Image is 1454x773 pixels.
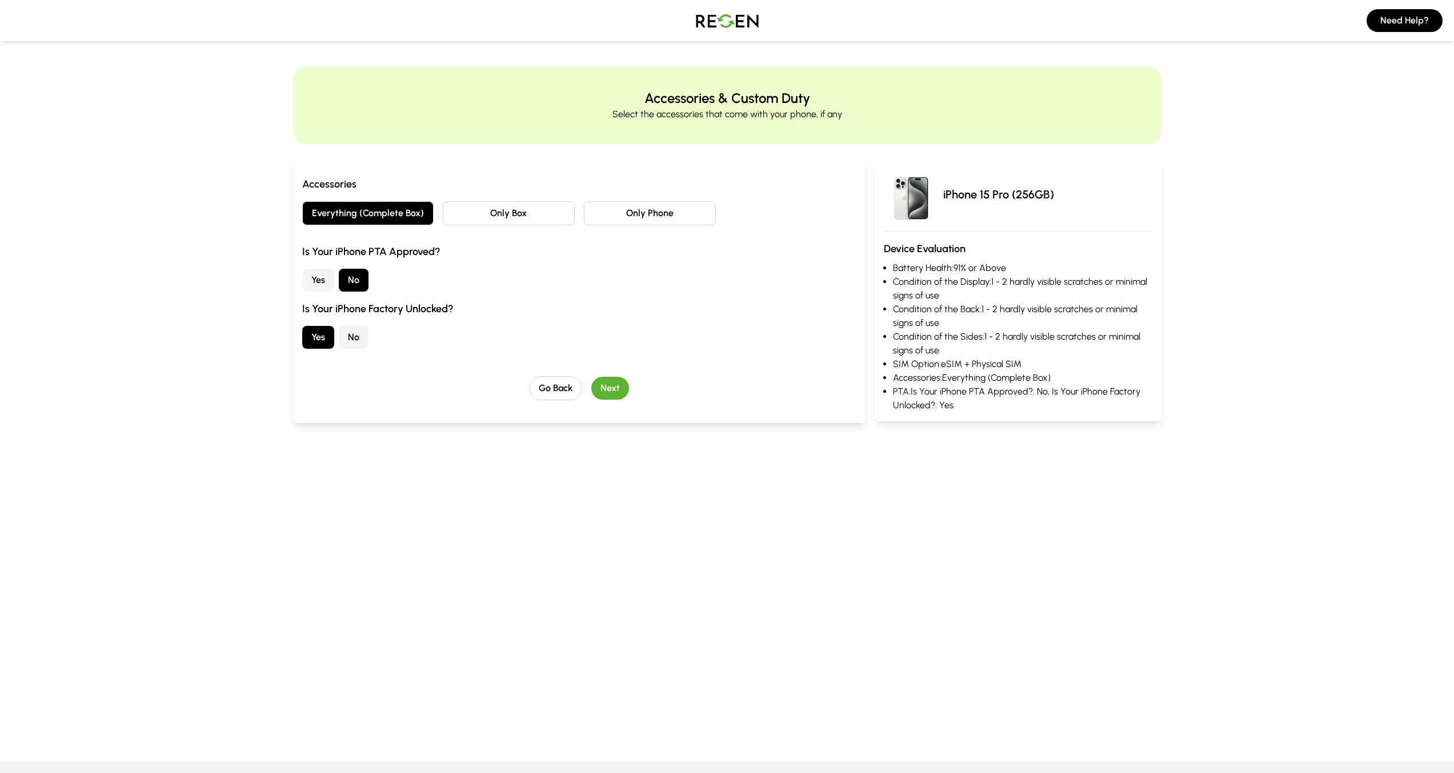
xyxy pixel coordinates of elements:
h3: Is Your iPhone Factory Unlocked? [302,301,857,317]
p: iPhone 15 Pro (256GB) [943,186,1054,202]
button: Everything (Complete Box) [302,201,434,225]
img: Logo [687,5,767,37]
button: Only Phone [584,201,716,225]
button: No [339,326,368,349]
button: Yes [302,326,334,349]
li: Accessories: Everything (Complete Box) [893,371,1152,385]
h3: Is Your iPhone PTA Approved? [302,244,857,260]
button: Need Help? [1367,9,1443,32]
button: Yes [302,269,334,292]
button: Only Box [443,201,575,225]
li: Battery Health: 91% or Above [893,261,1152,275]
li: Condition of the Back: 1 - 2 hardly visible scratches or minimal signs of use [893,302,1152,330]
li: SIM Option: eSIM + Physical SIM [893,357,1152,371]
li: PTA: Is Your iPhone PTA Approved?: No, Is Your iPhone Factory Unlocked?: Yes [893,385,1152,412]
li: Condition of the Display: 1 - 2 hardly visible scratches or minimal signs of use [893,275,1152,302]
button: No [339,269,368,292]
li: Condition of the Sides: 1 - 2 hardly visible scratches or minimal signs of use [893,330,1152,357]
h2: Accessories & Custom Duty [644,89,810,107]
p: Select the accessories that come with your phone, if any [612,107,842,121]
h3: Accessories [302,176,857,192]
button: Next [591,377,629,400]
h3: Device Evaluation [884,241,1152,257]
button: Go Back [529,376,582,400]
img: iPhone 15 Pro [884,167,939,222]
